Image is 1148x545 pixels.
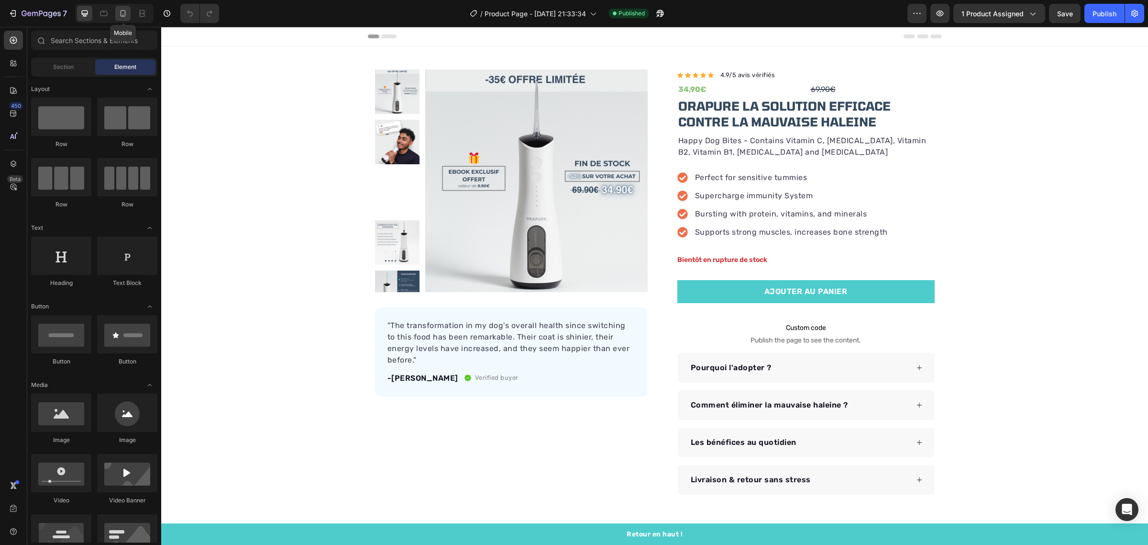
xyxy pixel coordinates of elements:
span: Text [31,224,43,232]
span: Published [618,9,645,18]
p: Bientôt en rupture de stock [516,228,773,238]
span: Section [53,63,74,71]
span: Toggle open [142,377,157,393]
div: 34,90€ [516,55,641,71]
div: Video Banner [97,496,157,505]
p: -[PERSON_NAME] [226,346,297,357]
div: AJOUTER AU PANIER [603,259,686,271]
div: Button [97,357,157,366]
p: Livraison & retour sans stress [530,447,650,459]
div: Publish [1093,9,1116,19]
p: Comment éliminer la mauvaise haleine ? [530,373,687,384]
span: Product Page - [DATE] 21:33:34 [485,9,586,19]
p: Happy Dog Bites - Contains Vitamin C, [MEDICAL_DATA], Vitamin B2, Vitamin B1, [MEDICAL_DATA] and ... [517,108,773,131]
div: Image [97,436,157,444]
div: 450 [9,102,23,110]
input: Search Sections & Elements [31,31,157,50]
div: Heading [31,279,91,287]
div: Open Intercom Messenger [1115,498,1138,521]
span: Toggle open [142,220,157,236]
div: Button [31,357,91,366]
span: Publish the page to see the content. [516,309,773,318]
div: Row [31,200,91,209]
span: Layout [31,85,50,93]
p: Les bénéfices au quotidien [530,410,635,421]
p: Supercharge immunity System [534,163,727,175]
p: Bursting with protein, vitamins, and minerals [534,182,727,193]
div: Image [31,436,91,444]
button: 1 product assigned [953,4,1045,23]
div: Beta [7,175,23,183]
div: Undo/Redo [180,4,219,23]
p: Verified buyer [314,346,357,356]
button: AJOUTER AU PANIER [516,253,773,276]
span: 1 product assigned [961,9,1024,19]
span: Toggle open [142,81,157,97]
p: Pourquoi l'adopter ? [530,335,610,347]
div: Row [31,140,91,148]
span: Element [114,63,136,71]
iframe: Design area [161,27,1148,545]
p: 7 [63,8,67,19]
p: Perfect for sensitive tummies [534,145,727,157]
p: Retour en haut ! [465,502,521,512]
span: Custom code [516,295,773,307]
button: 7 [4,4,71,23]
p: 4.9/5 avis vérifiés [559,44,614,53]
span: Button [31,302,49,311]
button: Publish [1084,4,1125,23]
span: Toggle open [142,299,157,314]
button: Save [1049,4,1081,23]
div: 69,90€ [649,55,773,71]
span: Media [31,381,48,389]
p: "The transformation in my dog's overall health since switching to this food has been remarkable. ... [226,293,474,339]
div: Row [97,200,157,209]
h1: Orapure La solution efficace contre la mauvaise haleine [516,70,773,103]
div: Video [31,496,91,505]
div: Text Block [97,279,157,287]
span: Save [1057,10,1073,18]
span: / [480,9,483,19]
p: Supports strong muscles, increases bone strength [534,200,727,211]
div: Row [97,140,157,148]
